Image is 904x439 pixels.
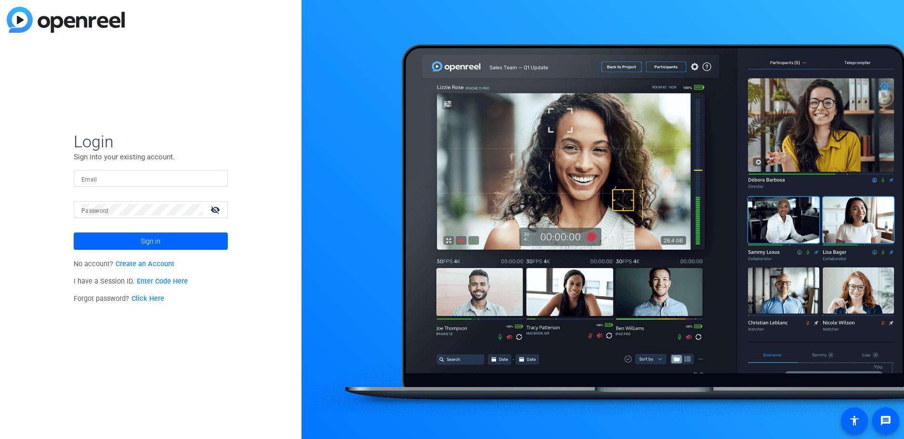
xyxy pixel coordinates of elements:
[74,131,228,152] span: Login
[141,229,160,253] span: Sign in
[81,176,97,183] mat-label: Email
[74,277,188,285] span: I have a Session ID.
[74,295,164,303] span: Forgot password?
[7,7,125,33] img: blue-gradient.svg
[74,232,228,250] button: Sign in
[74,152,228,162] p: Sign into your existing account.
[137,277,188,285] a: Enter Code Here
[880,415,891,426] mat-icon: message
[116,260,174,268] a: Create an Account
[205,203,228,217] mat-icon: visibility_off
[81,207,109,214] mat-label: Password
[131,295,164,303] a: Click Here
[74,260,174,268] span: No account?
[849,415,860,426] mat-icon: accessibility
[81,173,220,184] input: Enter Email Address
